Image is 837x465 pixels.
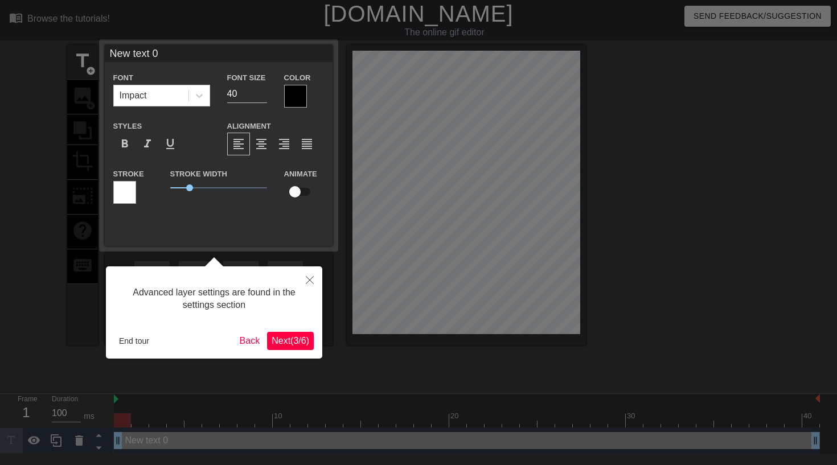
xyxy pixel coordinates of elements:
[297,266,322,293] button: Close
[235,332,265,350] button: Back
[272,336,309,345] span: Next ( 3 / 6 )
[114,332,154,349] button: End tour
[267,332,314,350] button: Next
[114,275,314,323] div: Advanced layer settings are found in the settings section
